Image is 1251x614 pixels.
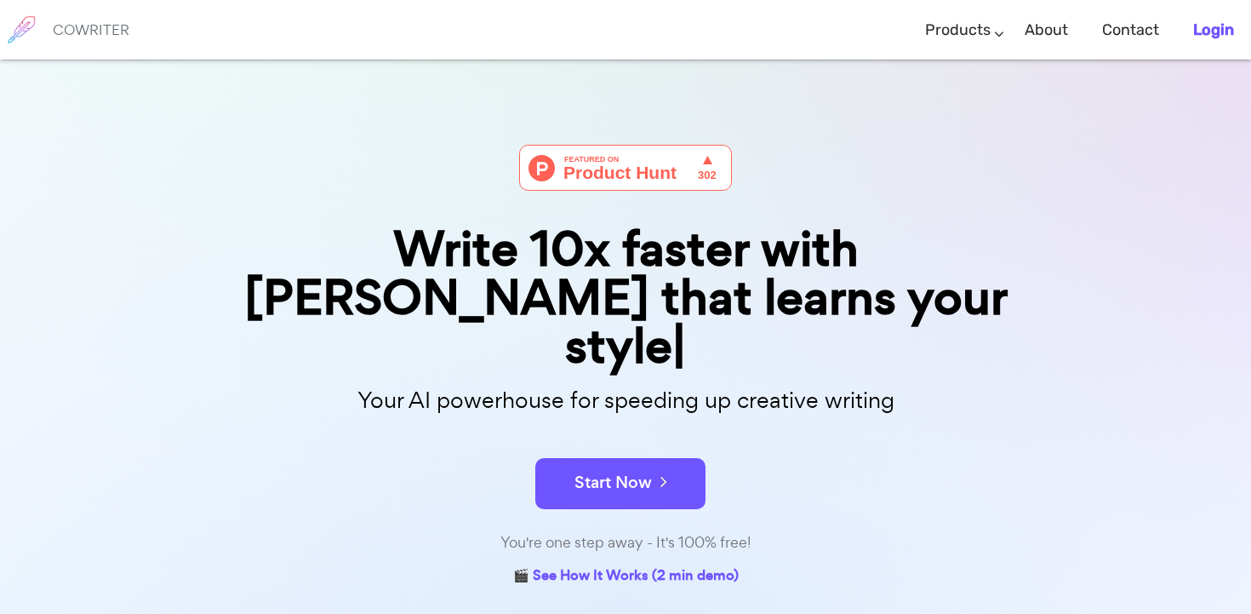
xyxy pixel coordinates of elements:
[200,382,1051,419] p: Your AI powerhouse for speeding up creative writing
[925,5,991,55] a: Products
[200,531,1051,555] div: You're one step away - It's 100% free!
[1025,5,1068,55] a: About
[1102,5,1159,55] a: Contact
[1193,20,1234,39] b: Login
[535,458,705,509] button: Start Now
[200,225,1051,371] div: Write 10x faster with [PERSON_NAME] that learns your style
[1193,5,1234,55] a: Login
[513,564,739,590] a: 🎬 See How It Works (2 min demo)
[519,145,732,191] img: Cowriter - Your AI buddy for speeding up creative writing | Product Hunt
[53,22,129,37] h6: COWRITER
